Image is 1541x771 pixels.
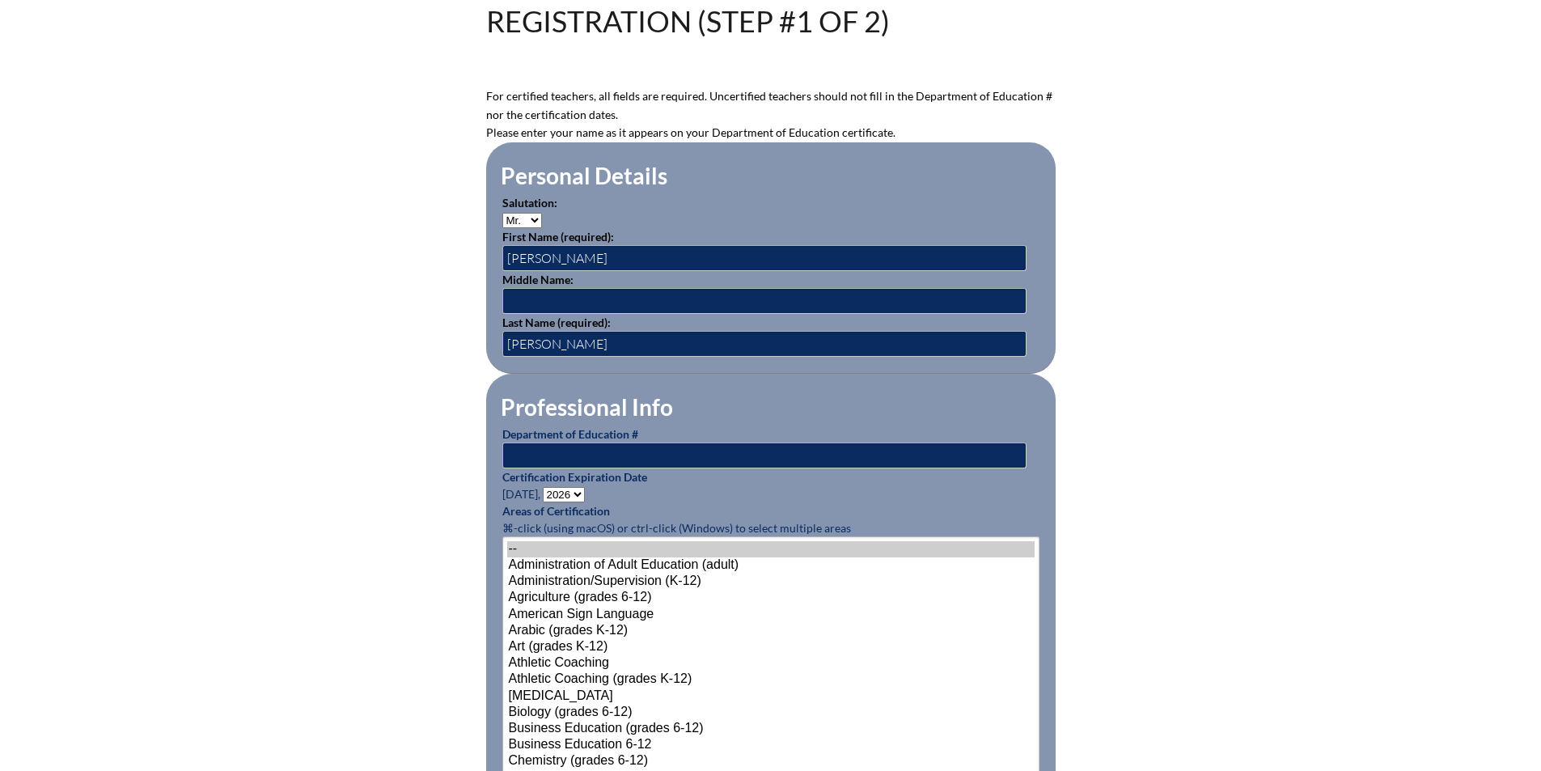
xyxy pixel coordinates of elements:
[507,655,1035,671] option: Athletic Coaching
[502,470,647,484] label: Certification Expiration Date
[502,504,610,518] label: Areas of Certification
[499,162,669,189] legend: Personal Details
[507,721,1035,737] option: Business Education (grades 6-12)
[499,393,675,421] legend: Professional Info
[507,574,1035,590] option: Administration/Supervision (K-12)
[502,196,557,210] label: Salutation:
[507,607,1035,623] option: American Sign Language
[502,230,614,244] label: First Name (required):
[507,688,1035,705] option: [MEDICAL_DATA]
[502,487,540,501] span: [DATE],
[502,273,574,286] label: Middle Name:
[507,557,1035,574] option: Administration of Adult Education (adult)
[502,316,611,329] label: Last Name (required):
[507,623,1035,639] option: Arabic (grades K-12)
[507,753,1035,769] option: Chemistry (grades 6-12)
[486,6,890,36] h1: Registration (Step #1 of 2)
[486,87,1056,124] p: For certified teachers, all fields are required. Uncertified teachers should not fill in the Depa...
[507,590,1035,606] option: Agriculture (grades 6-12)
[507,737,1035,753] option: Business Education 6-12
[507,639,1035,655] option: Art (grades K-12)
[507,671,1035,688] option: Athletic Coaching (grades K-12)
[502,213,542,228] select: persons_salutation
[507,705,1035,721] option: Biology (grades 6-12)
[502,427,638,441] label: Department of Education #
[486,124,1056,142] p: Please enter your name as it appears on your Department of Education certificate.
[507,541,1035,557] option: --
